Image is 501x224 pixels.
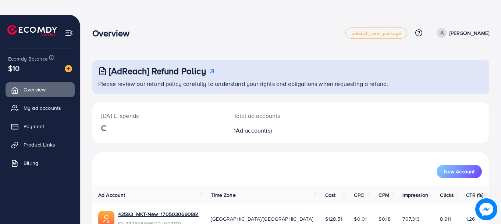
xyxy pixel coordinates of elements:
span: $10 [8,63,19,73]
span: $0.01 [354,215,367,223]
p: [DATE] spends [101,111,216,120]
img: menu [65,29,73,37]
h3: [AdReach] Refund Policy [109,66,206,76]
span: Ad account(s) [236,126,272,134]
a: Overview [6,82,75,97]
h3: Overview [92,28,135,39]
a: My ad accounts [6,101,75,115]
a: adreach_new_package [345,28,407,39]
span: 8,911 [440,215,451,223]
span: Clicks [440,191,454,199]
img: logo [7,25,57,36]
span: Overview [24,86,46,93]
a: 42593_MKT-New_1705030690861 [118,210,199,218]
p: Please review our refund policy carefully to understand your rights and obligations when requesti... [98,79,485,88]
span: CPC [354,191,363,199]
img: image [475,198,497,220]
a: Billing [6,156,75,170]
span: $128.51 [325,215,342,223]
span: Time Zone [211,191,235,199]
button: New Account [437,165,482,178]
span: Impression [402,191,428,199]
span: 707,313 [402,215,420,223]
a: Product Links [6,137,75,152]
span: [GEOGRAPHIC_DATA]/[GEOGRAPHIC_DATA] [211,215,313,223]
img: image [65,65,72,72]
span: New Account [444,169,475,174]
span: 1.26 [466,215,475,223]
span: Cost [325,191,336,199]
span: My ad accounts [24,104,61,112]
span: $0.18 [379,215,391,223]
p: Total ad accounts [234,111,315,120]
span: adreach_new_package [352,31,401,36]
a: [PERSON_NAME] [434,28,489,38]
span: Ecomdy Balance [8,55,48,62]
span: Billing [24,159,38,167]
h2: 1 [234,127,315,134]
span: Ad Account [98,191,125,199]
span: Payment [24,123,44,130]
span: CTR (%) [466,191,483,199]
span: Product Links [24,141,55,148]
p: [PERSON_NAME] [450,29,489,37]
a: Payment [6,119,75,134]
span: CPM [379,191,389,199]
